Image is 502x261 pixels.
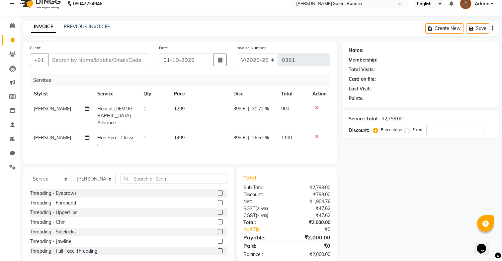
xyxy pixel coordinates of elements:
input: Search or Scan [121,174,227,184]
iframe: chat widget [474,234,495,254]
span: 399 F [233,105,245,112]
div: Sub Total: [238,184,287,191]
span: 2.5% [257,213,267,218]
div: Threading - Full Face Threading [30,248,97,255]
div: Discount: [238,191,287,198]
div: ( ) [238,212,287,219]
div: Services [31,74,335,86]
th: Price [170,86,229,101]
span: 1499 [174,135,185,141]
button: +91 [30,54,48,66]
div: Total Visits: [349,66,375,73]
div: Threading - Sidelocks [30,228,76,235]
div: Threading - Eyebrows [30,190,77,197]
div: Total: [238,219,287,226]
div: Paid: [238,242,287,250]
th: Total [277,86,308,101]
div: Payable: [238,233,287,241]
label: Invoice Number [237,45,266,51]
div: Card on file: [349,76,376,83]
div: Threading - Forehead [30,199,76,206]
a: INVOICE [31,21,56,33]
span: Admin [475,0,489,7]
span: | [248,134,249,141]
div: Membership: [349,57,377,64]
div: ₹47.62 [287,205,335,212]
div: ₹2,798.00 [381,115,402,122]
div: ₹2,000.00 [287,233,335,241]
span: 900 [281,106,289,112]
button: Create New [425,23,463,34]
span: 30.72 % [252,105,269,112]
div: ₹2,000.00 [287,219,335,226]
label: Percentage [381,127,402,133]
span: 399 F [233,134,245,141]
span: 1 [143,106,146,112]
div: Threading - Chin [30,219,65,226]
div: ₹1,904.76 [287,198,335,205]
span: | [248,105,249,112]
span: [PERSON_NAME] [34,106,71,112]
span: 1 [143,135,146,141]
span: [PERSON_NAME] [34,135,71,141]
div: Discount: [349,127,369,134]
span: 1100 [281,135,292,141]
div: Balance : [238,251,287,258]
input: Search by Name/Mobile/Email/Code [48,54,149,66]
div: Service Total: [349,115,379,122]
div: Points: [349,95,364,102]
div: ₹798.00 [287,191,335,198]
button: Save [466,23,489,34]
div: ₹2,000.00 [287,251,335,258]
div: ( ) [238,205,287,212]
a: Add Tip [238,226,295,233]
th: Qty [139,86,170,101]
span: CGST [243,212,256,218]
th: Action [308,86,330,101]
label: Date [159,45,168,51]
div: Net: [238,198,287,205]
a: PREVIOUS INVOICES [64,24,111,30]
span: 26.62 % [252,134,269,141]
span: 2.5% [257,206,267,211]
th: Stylist [30,86,93,101]
div: Name: [349,47,364,54]
th: Disc [229,86,277,101]
div: ₹0 [295,226,335,233]
span: SGST [243,205,255,211]
div: Last Visit: [349,85,371,92]
div: Threading - UpperLips [30,209,77,216]
div: ₹2,798.00 [287,184,335,191]
label: Client [30,45,41,51]
span: 1299 [174,106,185,112]
th: Service [93,86,139,101]
div: ₹47.62 [287,212,335,219]
span: Haircut [DEMOGRAPHIC_DATA] - Advance [97,106,134,126]
span: Hair Spa - Classic [97,135,133,148]
span: Total [243,174,259,181]
div: Threading - Jawline [30,238,71,245]
div: ₹0 [287,242,335,250]
label: Fixed [412,127,422,133]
